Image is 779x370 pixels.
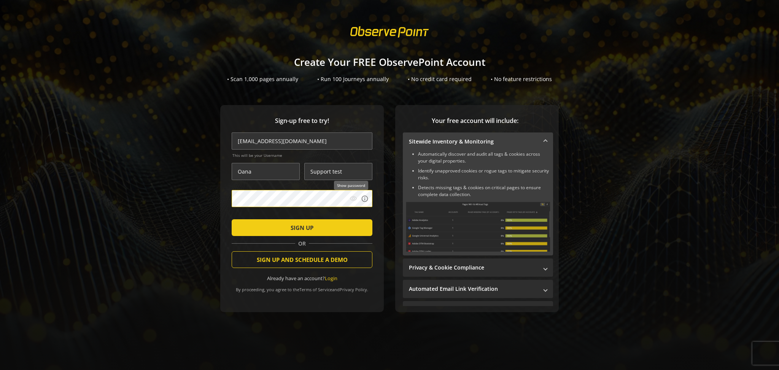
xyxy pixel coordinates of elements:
div: • Scan 1,000 pages annually [227,75,298,83]
div: Sitewide Inventory & Monitoring [403,151,553,255]
a: Privacy Policy [340,287,367,292]
li: Detects missing tags & cookies on critical pages to ensure complete data collection. [418,184,550,198]
mat-panel-title: Automated Email Link Verification [409,285,538,293]
input: Last Name * [304,163,372,180]
button: SIGN UP [232,219,372,236]
mat-expansion-panel-header: Privacy & Cookie Compliance [403,258,553,277]
li: Identify unapproved cookies or rogue tags to mitigate security risks. [418,167,550,181]
mat-expansion-panel-header: Performance Monitoring with Web Vitals [403,301,553,319]
mat-panel-title: Privacy & Cookie Compliance [409,264,538,271]
mat-expansion-panel-header: Sitewide Inventory & Monitoring [403,132,553,151]
button: SIGN UP AND SCHEDULE A DEMO [232,251,372,268]
span: SIGN UP AND SCHEDULE A DEMO [257,253,348,266]
mat-expansion-panel-header: Automated Email Link Verification [403,280,553,298]
div: • No feature restrictions [491,75,552,83]
span: OR [295,240,309,247]
mat-icon: visibility [350,195,357,203]
mat-panel-title: Sitewide Inventory & Monitoring [409,138,538,145]
li: Automatically discover and audit all tags & cookies across your digital properties. [418,151,550,164]
input: Email Address (name@work-email.com) * [232,132,372,150]
span: Your free account will include: [403,116,547,125]
a: Login [325,275,337,282]
span: This will be your Username [232,153,372,158]
div: • No credit card required [408,75,472,83]
a: Terms of Service [299,287,332,292]
input: First Name * [232,163,300,180]
mat-icon: info [361,195,369,203]
div: Already have an account? [232,275,372,282]
span: SIGN UP [291,221,313,234]
div: By proceeding, you agree to the and . [232,282,372,292]
span: Sign-up free to try! [232,116,372,125]
div: • Run 100 Journeys annually [317,75,389,83]
img: Sitewide Inventory & Monitoring [406,202,550,252]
